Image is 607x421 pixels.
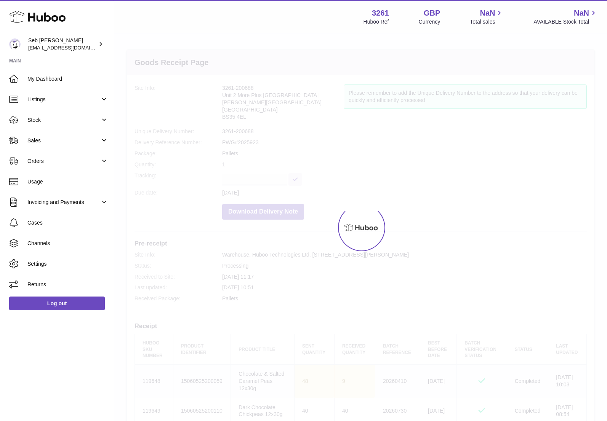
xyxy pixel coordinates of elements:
span: My Dashboard [27,75,108,83]
span: Invoicing and Payments [27,199,100,206]
a: NaN Total sales [470,8,504,26]
span: Listings [27,96,100,103]
a: Log out [9,297,105,310]
span: Returns [27,281,108,288]
div: Huboo Ref [364,18,389,26]
span: AVAILABLE Stock Total [533,18,598,26]
span: Channels [27,240,108,247]
strong: 3261 [372,8,389,18]
span: Stock [27,116,100,124]
span: Cases [27,219,108,226]
a: NaN AVAILABLE Stock Total [533,8,598,26]
span: Orders [27,158,100,165]
span: [EMAIL_ADDRESS][DOMAIN_NAME] [28,45,112,51]
img: ecom@bravefoods.co.uk [9,38,21,50]
span: Total sales [470,18,504,26]
span: Settings [27,260,108,268]
span: Usage [27,178,108,185]
strong: GBP [424,8,440,18]
div: Seb [PERSON_NAME] [28,37,97,51]
span: NaN [480,8,495,18]
span: NaN [574,8,589,18]
div: Currency [419,18,440,26]
span: Sales [27,137,100,144]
